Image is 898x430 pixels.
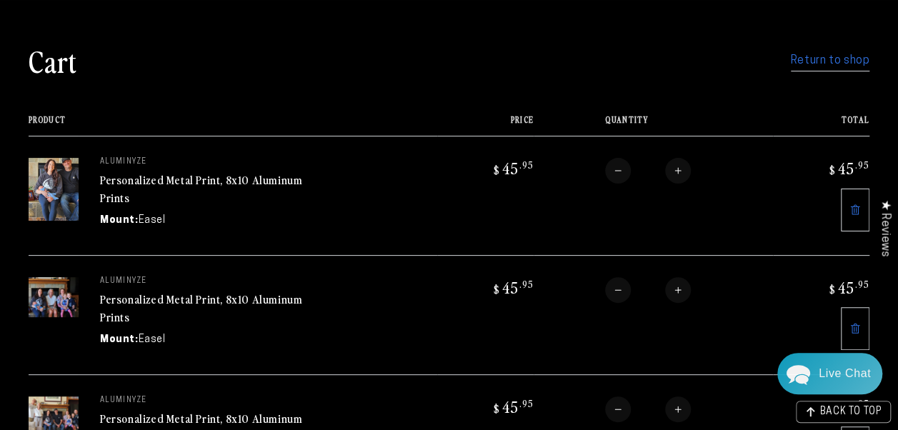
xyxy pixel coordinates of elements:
sup: .95 [519,278,534,290]
a: Remove 8"x10" Rectangle White Glossy Aluminyzed Photo [841,307,869,350]
bdi: 45 [492,158,534,178]
p: aluminyze [100,277,314,286]
sup: .95 [519,397,534,409]
bdi: 45 [492,277,534,297]
th: Total [773,115,869,136]
div: Contact Us Directly [819,353,871,394]
bdi: 45 [492,396,534,416]
p: aluminyze [100,158,314,166]
img: 8"x10" Rectangle White Glossy Aluminyzed Photo [29,158,79,221]
h1: Cart [29,42,77,79]
input: Quantity for Personalized Metal Print, 8x10 Aluminum Prints [631,277,665,303]
div: Chat widget toggle [777,353,882,394]
bdi: 45 [827,158,869,178]
dd: Easel [139,332,166,347]
span: $ [494,163,500,177]
dt: Mount: [100,332,139,347]
th: Quantity [534,115,773,136]
th: Price [437,115,534,136]
sup: .95 [855,397,869,409]
bdi: 45 [827,277,869,297]
input: Quantity for Personalized Metal Print, 8x10 Aluminum Prints [631,158,665,184]
a: Return to shop [791,51,869,71]
sup: .95 [855,278,869,290]
div: Click to open Judge.me floating reviews tab [871,189,898,268]
span: BACK TO TOP [819,407,882,417]
th: Product [29,115,437,136]
span: $ [829,282,836,296]
dd: Easel [139,213,166,228]
a: Personalized Metal Print, 8x10 Aluminum Prints [100,171,302,206]
span: $ [494,282,500,296]
a: Personalized Metal Print, 8x10 Aluminum Prints [100,291,302,325]
sup: .95 [855,159,869,171]
bdi: 45 [827,396,869,416]
sup: .95 [519,159,534,171]
img: 8"x10" Rectangle White Glossy Aluminyzed Photo [29,277,79,317]
span: $ [829,163,836,177]
dt: Mount: [100,213,139,228]
p: aluminyze [100,396,314,405]
a: Remove 8"x10" Rectangle White Glossy Aluminyzed Photo [841,189,869,231]
input: Quantity for Personalized Metal Print, 8x10 Aluminum Prints [631,396,665,422]
span: $ [494,401,500,416]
